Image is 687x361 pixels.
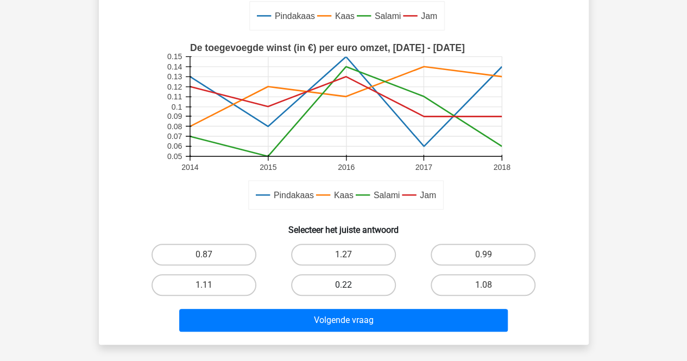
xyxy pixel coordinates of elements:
[493,163,510,172] text: 2018
[167,122,182,131] text: 0.08
[179,309,508,332] button: Volgende vraag
[167,83,182,91] text: 0.12
[167,112,182,121] text: 0.09
[167,152,182,161] text: 0.05
[291,244,396,265] label: 1.27
[421,11,437,21] text: Jam
[171,103,182,111] text: 0.1
[274,11,314,21] text: Pindakaas
[152,244,256,265] label: 0.87
[167,52,182,61] text: 0.15
[190,42,464,53] text: De toegevoegde winst (in €) per euro omzet, [DATE] - [DATE]
[167,132,182,141] text: 0.07
[431,244,535,265] label: 0.99
[152,274,256,296] label: 1.11
[291,274,396,296] label: 0.22
[167,62,182,71] text: 0.14
[337,163,354,172] text: 2016
[181,163,198,172] text: 2014
[167,92,182,101] text: 0.11
[167,142,182,150] text: 0.06
[374,11,400,21] text: Salami
[116,216,571,235] h6: Selecteer het juiste antwoord
[373,191,399,200] text: Salami
[415,163,432,172] text: 2017
[431,274,535,296] label: 1.08
[420,191,436,200] text: Jam
[333,191,353,200] text: Kaas
[260,163,276,172] text: 2015
[167,72,182,81] text: 0.13
[335,11,354,21] text: Kaas
[273,191,313,200] text: Pindakaas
